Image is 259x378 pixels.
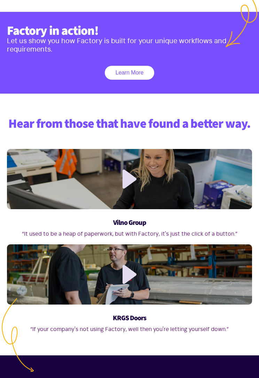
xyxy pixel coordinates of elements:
h2: Hear from those that have found a better way. [7,116,252,132]
p: “It used to be a heap of paperwork, but with Factory, it's just the click of a button.” [15,231,244,237]
h3: KRGS Doors [15,314,244,322]
h2: Factory in action! [7,23,252,39]
p: Let us show you how Factory is built for your unique workflows and requirements. [7,37,252,54]
a: Learn More [105,66,154,80]
p: “If your company's not using Factory, well then you're letting yourself down.” [15,326,244,333]
iframe: Chat Widget [140,303,259,378]
h3: Vilno Group [15,219,244,227]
